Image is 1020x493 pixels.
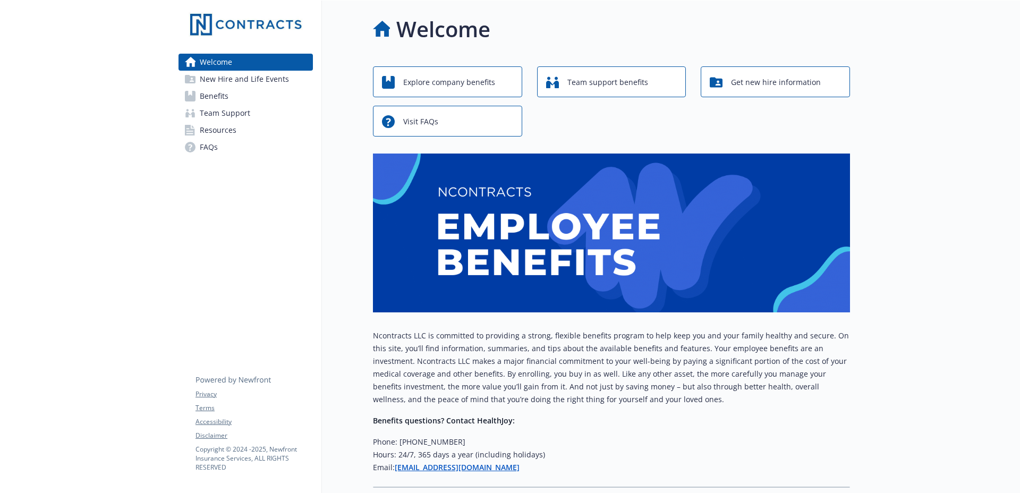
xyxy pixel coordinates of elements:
[373,415,515,426] strong: Benefits questions? Contact HealthJoy:
[537,66,686,97] button: Team support benefits
[373,66,522,97] button: Explore company benefits
[195,389,312,399] a: Privacy
[178,54,313,71] a: Welcome
[195,445,312,472] p: Copyright © 2024 - 2025 , Newfront Insurance Services, ALL RIGHTS RESERVED
[373,436,850,448] h6: Phone: [PHONE_NUMBER]
[195,403,312,413] a: Terms
[403,72,495,92] span: Explore company benefits
[373,329,850,406] p: Ncontracts LLC is committed to providing a strong, flexible benefits program to help keep you and...
[200,54,232,71] span: Welcome
[701,66,850,97] button: Get new hire information
[178,88,313,105] a: Benefits
[373,154,850,312] img: overview page banner
[373,448,850,461] h6: Hours: 24/7, 365 days a year (including holidays)​
[373,461,850,474] h6: Email:
[200,139,218,156] span: FAQs
[195,417,312,427] a: Accessibility
[731,72,821,92] span: Get new hire information
[195,431,312,440] a: Disclaimer
[178,139,313,156] a: FAQs
[200,71,289,88] span: New Hire and Life Events
[396,13,490,45] h1: Welcome
[373,106,522,137] button: Visit FAQs
[178,71,313,88] a: New Hire and Life Events
[200,122,236,139] span: Resources
[200,105,250,122] span: Team Support
[567,72,648,92] span: Team support benefits
[200,88,228,105] span: Benefits
[403,112,438,132] span: Visit FAQs
[178,122,313,139] a: Resources
[395,462,520,472] a: [EMAIL_ADDRESS][DOMAIN_NAME]
[178,105,313,122] a: Team Support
